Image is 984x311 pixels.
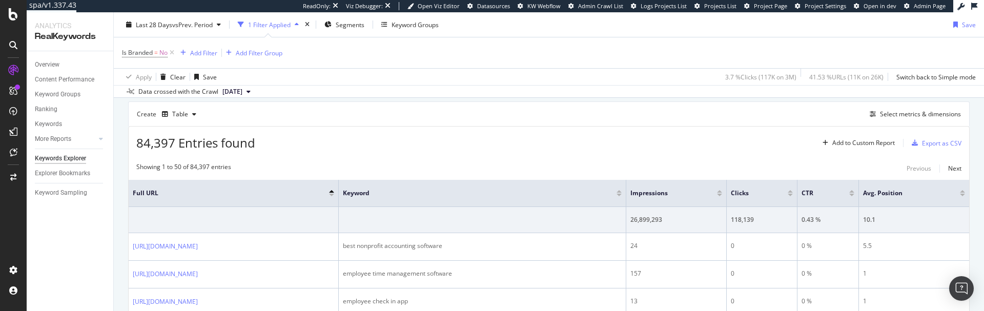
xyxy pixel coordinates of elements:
a: Projects List [694,2,736,10]
div: 10.1 [863,215,965,224]
button: Clear [156,69,186,85]
div: Keywords Explorer [35,153,86,164]
button: Save [190,69,217,85]
div: Apply [136,72,152,81]
div: Showing 1 to 50 of 84,397 entries [136,162,231,175]
div: RealKeywords [35,31,105,43]
div: Create [137,106,200,122]
div: 157 [630,269,722,278]
div: ReadOnly: [303,2,331,10]
div: 13 [630,297,722,306]
span: Keyword [343,189,601,198]
button: Next [948,162,961,175]
div: Ranking [35,104,57,115]
span: CTR [802,189,834,198]
span: Segments [336,20,364,29]
a: Project Page [744,2,787,10]
a: KW Webflow [518,2,561,10]
a: Content Performance [35,74,106,85]
div: 1 [863,269,965,278]
div: best nonprofit accounting software [343,241,622,251]
span: Admin Crawl List [578,2,623,10]
a: [URL][DOMAIN_NAME] [133,241,198,252]
button: 1 Filter Applied [234,16,303,33]
div: Keyword Groups [35,89,80,100]
a: Overview [35,59,106,70]
span: KW Webflow [527,2,561,10]
div: Overview [35,59,59,70]
div: Next [948,164,961,173]
button: Segments [320,16,368,33]
button: Previous [907,162,931,175]
a: Ranking [35,104,106,115]
span: Logs Projects List [641,2,687,10]
button: Add to Custom Report [818,135,895,151]
div: 3.7 % Clicks ( 117K on 3M ) [725,72,796,81]
span: Is Branded [122,48,153,57]
span: = [154,48,158,57]
span: Impressions [630,189,702,198]
div: 0 % [802,241,854,251]
div: Add Filter [190,48,217,57]
button: Apply [122,69,152,85]
div: Content Performance [35,74,94,85]
span: Last 28 Days [136,20,172,29]
span: Project Settings [805,2,846,10]
a: Open in dev [854,2,896,10]
div: 5.5 [863,241,965,251]
span: 2025 Sep. 19th [222,87,242,96]
div: Explorer Bookmarks [35,168,90,179]
span: Full URL [133,189,314,198]
button: Save [949,16,976,33]
div: Table [172,111,188,117]
div: 26,899,293 [630,215,722,224]
div: Select metrics & dimensions [880,110,961,118]
a: Keywords Explorer [35,153,106,164]
a: Datasources [467,2,510,10]
span: Project Page [754,2,787,10]
div: Analytics [35,20,105,31]
div: Keywords [35,119,62,130]
button: [DATE] [218,86,255,98]
button: Add Filter [176,47,217,59]
div: Keyword Groups [392,20,439,29]
div: Add Filter Group [236,48,282,57]
button: Last 28 DaysvsPrev. Period [122,16,225,33]
div: Open Intercom Messenger [949,276,974,301]
button: Export as CSV [908,135,961,151]
div: Viz Debugger: [346,2,383,10]
span: Avg. Position [863,189,945,198]
span: No [159,46,168,60]
a: Admin Crawl List [568,2,623,10]
div: 1 [863,297,965,306]
div: 0 [731,269,793,278]
div: 41.53 % URLs ( 11K on 26K ) [809,72,884,81]
a: Keyword Groups [35,89,106,100]
button: Keyword Groups [377,16,443,33]
div: employee time management software [343,269,622,278]
div: times [303,19,312,30]
div: 0 % [802,297,854,306]
div: 0 % [802,269,854,278]
div: Previous [907,164,931,173]
div: Add to Custom Report [832,140,895,146]
div: 0 [731,241,793,251]
div: Save [203,72,217,81]
a: Admin Page [904,2,946,10]
a: Open Viz Editor [407,2,460,10]
span: Open in dev [864,2,896,10]
a: [URL][DOMAIN_NAME] [133,297,198,307]
a: Logs Projects List [631,2,687,10]
div: 24 [630,241,722,251]
div: Export as CSV [922,139,961,148]
div: Data crossed with the Crawl [138,87,218,96]
a: [URL][DOMAIN_NAME] [133,269,198,279]
span: Projects List [704,2,736,10]
div: Clear [170,72,186,81]
a: Explorer Bookmarks [35,168,106,179]
button: Table [158,106,200,122]
a: More Reports [35,134,96,144]
a: Keywords [35,119,106,130]
a: Project Settings [795,2,846,10]
button: Add Filter Group [222,47,282,59]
